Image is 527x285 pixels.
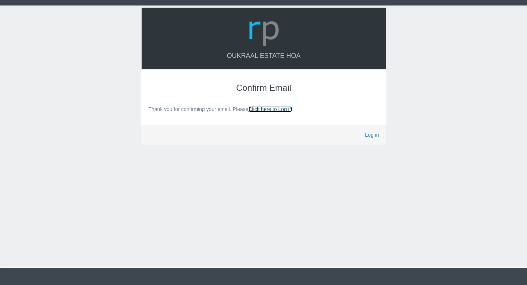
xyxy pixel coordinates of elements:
h4: Oukraal Estate HOA [149,52,379,60]
a: Click here to Log in [248,106,292,112]
p: Thank you for confirming your email. Please [149,105,379,114]
img: Logo [246,13,281,48]
h3: Confirm Email [149,83,379,93]
a: Log in [365,131,379,139]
